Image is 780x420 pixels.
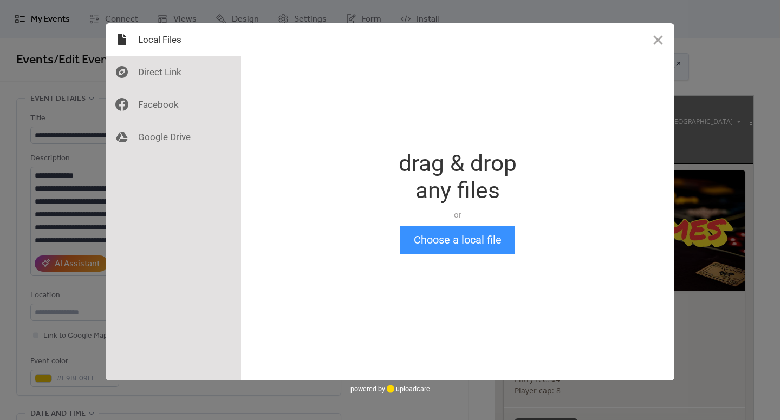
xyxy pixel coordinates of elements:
div: or [399,209,517,220]
button: Close [642,23,674,56]
div: Local Files [106,23,241,56]
button: Choose a local file [400,226,515,254]
div: drag & drop any files [399,150,517,204]
div: Facebook [106,88,241,121]
div: Direct Link [106,56,241,88]
div: powered by [350,380,430,397]
div: Google Drive [106,121,241,153]
a: uploadcare [385,385,430,393]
